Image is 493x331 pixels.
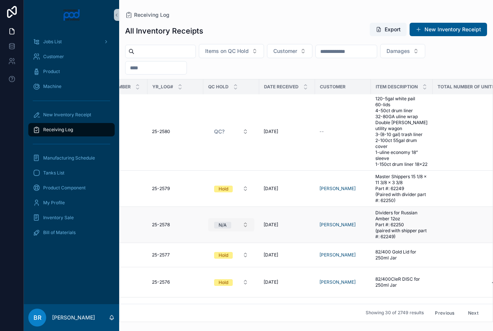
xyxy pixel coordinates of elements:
[380,44,425,58] button: Select Button
[43,185,86,191] span: Product Component
[52,314,95,321] p: [PERSON_NAME]
[320,84,346,90] span: Customer
[264,186,278,192] span: [DATE]
[208,218,255,232] a: Select Button
[410,23,487,36] button: New Inventory Receipt
[43,54,64,60] span: Customer
[208,218,254,231] button: Select Button
[219,252,228,259] div: Hold
[43,112,91,118] span: New Inventory Receipt
[125,11,169,19] a: Receiving Log
[43,69,60,75] span: Product
[273,47,297,55] span: Customer
[28,166,115,180] a: Tanks List
[43,215,74,221] span: Inventory Sale
[205,47,249,55] span: Items on QC Hold
[319,222,356,228] a: [PERSON_NAME]
[219,186,228,192] div: Hold
[152,222,170,228] span: 25-2578
[34,313,41,322] span: BR
[152,252,199,258] a: 25-2577
[125,26,203,36] h1: All Inventory Receipts
[375,276,428,288] a: 82/400CleR DISC for 250ml Jar
[264,129,311,135] a: [DATE]
[208,248,254,262] button: Select Button
[264,186,311,192] a: [DATE]
[152,129,170,135] span: 25-2580
[319,222,366,228] a: [PERSON_NAME]
[208,303,254,316] button: Select Button
[375,96,428,167] a: 120-5gal white pail 60-lids 4-50ct drum liner 32-80GA uline wrap Double [PERSON_NAME] utility wag...
[28,65,115,78] a: Product
[264,279,311,285] a: [DATE]
[152,222,199,228] a: 25-2578
[43,39,62,45] span: Jobs List
[387,47,410,55] span: Damages
[24,30,119,249] div: scrollable content
[208,124,255,139] a: Select Button
[152,279,170,285] span: 25-2576
[319,279,356,285] a: [PERSON_NAME]
[319,279,366,285] a: [PERSON_NAME]
[43,83,61,89] span: Machine
[43,200,65,206] span: My Profile
[134,11,169,19] span: Receiving Log
[219,279,228,286] div: Hold
[319,129,324,135] span: --
[152,186,170,192] span: 25-2579
[319,252,356,258] a: [PERSON_NAME]
[208,302,255,316] a: Select Button
[43,127,73,133] span: Receiving Log
[463,307,484,319] button: Next
[28,50,115,63] a: Customer
[208,275,255,289] a: Select Button
[199,44,264,58] button: Select Button
[208,275,254,289] button: Select Button
[430,307,459,319] button: Previous
[208,125,254,138] button: Select Button
[28,151,115,165] a: Manufacturing Schedule
[264,252,278,258] span: [DATE]
[28,181,115,195] a: Product Component
[319,186,356,192] a: [PERSON_NAME]
[375,249,428,261] a: 82/400 Gold Lid for 250ml Jar
[208,84,229,90] span: QC Hold
[219,222,227,228] div: N/A
[366,310,424,316] span: Showing 30 of 2749 results
[28,123,115,136] a: Receiving Log
[375,210,428,240] a: Dividers for Russian Amber 12oz Part #: 62250 (paired with shipper part #: 62249)
[28,196,115,209] a: My Profile
[376,84,418,90] span: Item Description
[375,174,428,204] a: Master Shippers 15 1/8 x 11 3/8 x 3 3/8 Part #: 62249 (Paired with divider part #: 62250)
[152,84,173,90] span: YR_LOG#
[264,252,311,258] a: [DATE]
[370,23,407,36] button: Export
[208,182,255,196] a: Select Button
[28,211,115,224] a: Inventory Sale
[319,252,366,258] a: [PERSON_NAME]
[208,248,255,262] a: Select Button
[319,129,366,135] a: --
[28,108,115,122] a: New Inventory Receipt
[319,186,366,192] a: [PERSON_NAME]
[43,230,76,236] span: Bill of Materials
[28,35,115,48] a: Jobs List
[28,226,115,239] a: Bill of Materials
[43,170,64,176] span: Tanks List
[152,279,199,285] a: 25-2576
[214,128,225,135] span: QC?
[152,129,199,135] a: 25-2580
[28,80,115,93] a: Machine
[63,9,80,21] img: App logo
[264,222,278,228] span: [DATE]
[152,186,199,192] a: 25-2579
